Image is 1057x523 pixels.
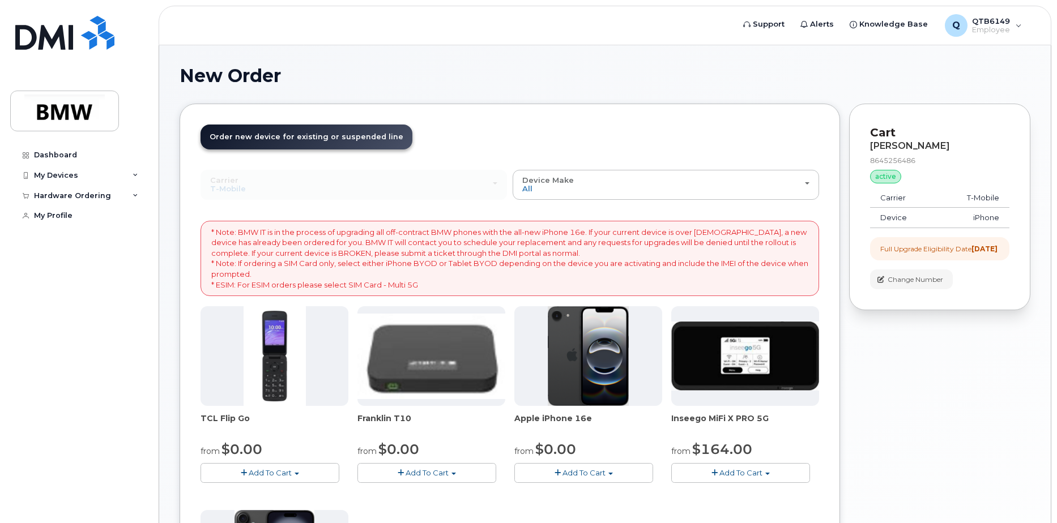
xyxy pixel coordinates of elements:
button: Device Make All [513,170,819,199]
small: from [514,446,534,456]
div: active [870,170,901,183]
img: t10.jpg [357,314,505,399]
button: Add To Cart [201,463,339,483]
div: 8645256486 [870,156,1009,165]
h1: New Order [180,66,1030,85]
span: $0.00 [378,441,419,457]
span: Order new device for existing or suspended line [210,132,403,141]
td: Device [870,208,936,228]
strong: [DATE] [971,245,998,253]
span: Add To Cart [719,468,762,477]
button: Change Number [870,269,953,289]
button: Add To Cart [671,463,810,483]
td: iPhone [936,208,1009,228]
span: Device Make [522,175,574,185]
div: Inseego MiFi X PRO 5G [671,413,819,435]
span: $0.00 [221,441,262,457]
div: TCL Flip Go [201,413,348,435]
span: All [522,184,532,193]
img: cut_small_inseego_5G.jpg [671,321,819,391]
p: Cart [870,125,1009,141]
span: Add To Cart [249,468,292,477]
img: iphone16e.png [548,306,629,406]
small: from [671,446,691,456]
span: Add To Cart [406,468,449,477]
p: * Note: BMW IT is in the process of upgrading all off-contract BMW phones with the all-new iPhone... [211,227,808,290]
button: Add To Cart [514,463,653,483]
div: [PERSON_NAME] [870,141,1009,151]
div: Apple iPhone 16e [514,413,662,435]
img: TCL_FLIP_MODE.jpg [244,306,306,406]
small: from [357,446,377,456]
iframe: Messenger Launcher [1008,474,1049,515]
button: Add To Cart [357,463,496,483]
small: from [201,446,220,456]
span: $0.00 [535,441,576,457]
span: Change Number [888,275,943,285]
div: Franklin T10 [357,413,505,435]
td: Carrier [870,188,936,208]
span: Add To Cart [562,468,606,477]
span: $164.00 [692,441,752,457]
td: T-Mobile [936,188,1009,208]
div: Full Upgrade Eligibility Date [880,244,998,254]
